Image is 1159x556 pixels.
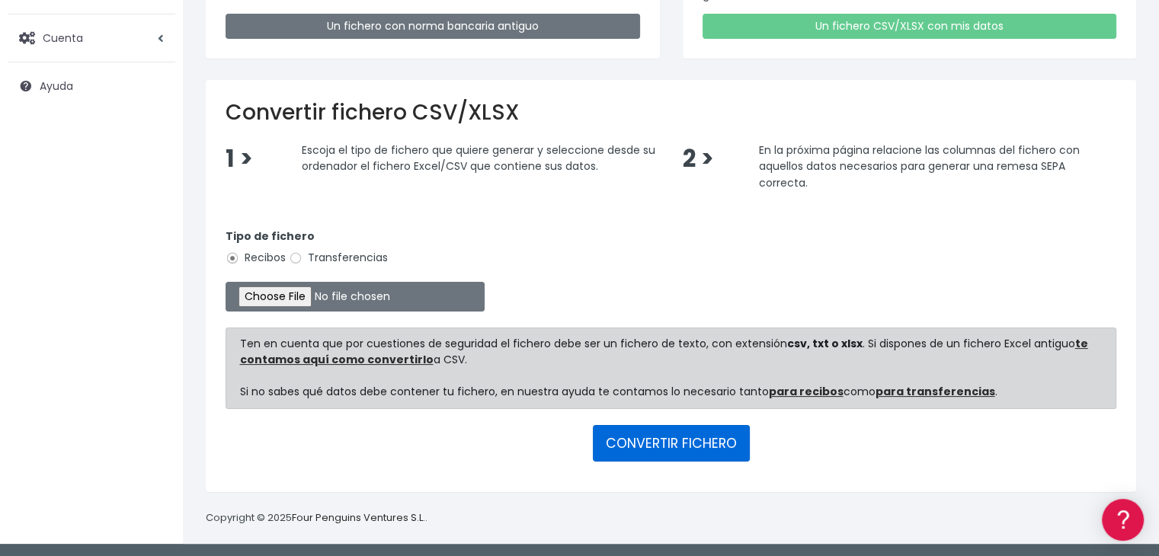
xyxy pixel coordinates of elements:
[15,129,290,153] a: Información general
[8,22,175,54] a: Cuenta
[15,327,290,350] a: General
[40,78,73,94] span: Ayuda
[8,70,175,102] a: Ayuda
[15,302,290,317] div: Facturación
[703,14,1117,39] a: Un fichero CSV/XLSX con mis datos
[15,264,290,287] a: Perfiles de empresas
[226,14,640,39] a: Un fichero con norma bancaria antiguo
[206,510,427,526] p: Copyright © 2025 .
[15,366,290,380] div: Programadores
[15,216,290,240] a: Problemas habituales
[682,142,713,175] span: 2 >
[226,328,1116,409] div: Ten en cuenta que por cuestiones de seguridad el fichero debe ser un fichero de texto, con extens...
[15,168,290,183] div: Convertir ficheros
[43,30,83,45] span: Cuenta
[15,240,290,264] a: Videotutoriales
[210,439,293,453] a: POWERED BY ENCHANT
[593,425,750,462] button: CONVERTIR FICHERO
[758,142,1079,190] span: En la próxima página relacione las columnas del fichero con aquellos datos necesarios para genera...
[787,336,863,351] strong: csv, txt o xlsx
[292,510,425,525] a: Four Penguins Ventures S.L.
[769,384,844,399] a: para recibos
[226,100,1116,126] h2: Convertir fichero CSV/XLSX
[226,228,315,244] strong: Tipo de fichero
[15,389,290,413] a: API
[226,250,286,266] label: Recibos
[15,106,290,120] div: Información general
[876,384,995,399] a: para transferencias
[302,142,655,174] span: Escoja el tipo de fichero que quiere generar y seleccione desde su ordenador el fichero Excel/CSV...
[240,336,1088,367] a: te contamos aquí como convertirlo
[226,142,253,175] span: 1 >
[289,250,388,266] label: Transferencias
[15,407,290,434] button: Contáctanos
[15,193,290,216] a: Formatos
